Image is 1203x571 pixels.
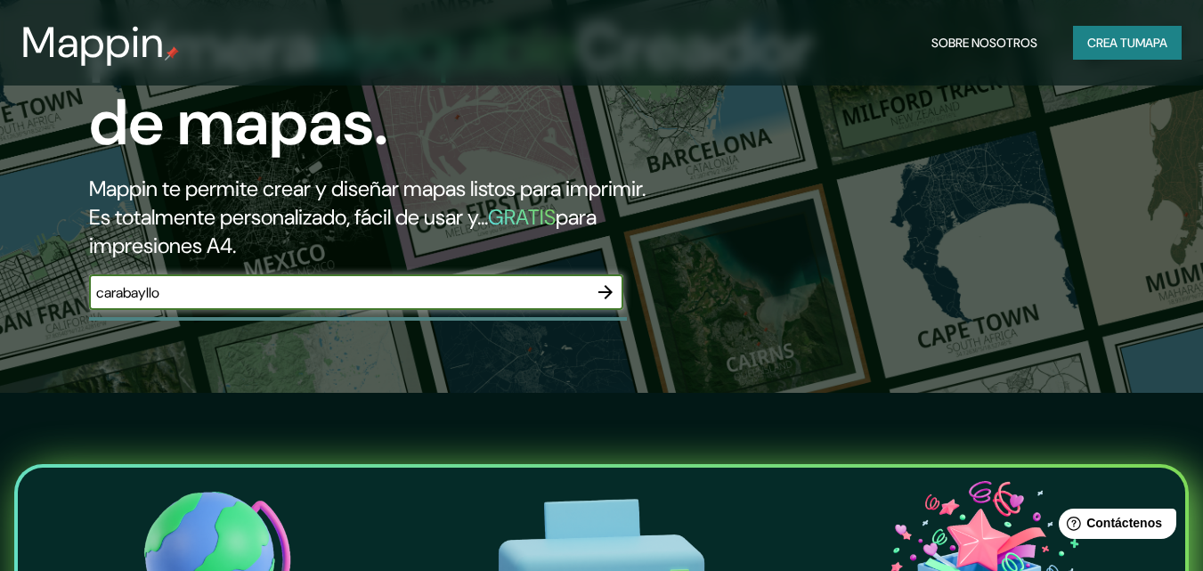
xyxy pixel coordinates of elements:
[89,175,646,202] font: Mappin te permite crear y diseñar mapas listos para imprimir.
[21,14,165,70] font: Mappin
[488,203,556,231] font: GRATIS
[931,35,1037,51] font: Sobre nosotros
[89,203,597,259] font: para impresiones A4.
[1073,26,1182,60] button: Crea tumapa
[1135,35,1167,51] font: mapa
[89,282,588,303] input: Elige tu lugar favorito
[89,203,488,231] font: Es totalmente personalizado, fácil de usar y...
[1087,35,1135,51] font: Crea tu
[165,46,179,61] img: pin de mapeo
[924,26,1044,60] button: Sobre nosotros
[1044,502,1183,551] iframe: Lanzador de widgets de ayuda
